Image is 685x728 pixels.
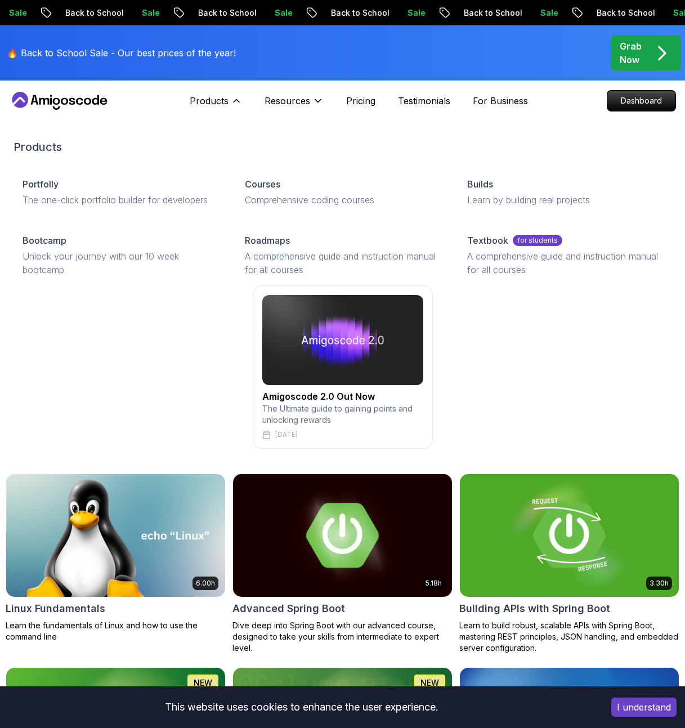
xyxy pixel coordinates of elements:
h2: Amigoscode 2.0 Out Now [262,390,423,403]
p: Portfolly [23,177,59,191]
p: Textbook [467,234,508,247]
p: for students [513,235,562,246]
div: This website uses cookies to enhance the user experience. [8,695,594,720]
a: Advanced Spring Boot card5.18hAdvanced Spring BootDive deep into Spring Boot with our advanced co... [232,474,453,654]
p: A comprehensive guide and instruction manual for all courses [467,249,662,276]
p: Sale [396,7,432,19]
p: Comprehensive coding courses [245,193,440,207]
img: Advanced Spring Boot card [233,474,452,597]
a: For Business [473,94,528,108]
p: Builds [467,177,493,191]
a: Testimonials [398,94,450,108]
a: BuildsLearn by building real projects [458,168,671,216]
p: Sale [529,7,565,19]
a: PortfollyThe one-click portfolio builder for developers [14,168,227,216]
p: Back to School [186,7,263,19]
p: Back to School [585,7,661,19]
img: amigoscode 2.0 [262,295,423,385]
p: Unlock your journey with our 10 week bootcamp [23,249,218,276]
p: Dive deep into Spring Boot with our advanced course, designed to take your skills from intermedia... [232,620,453,654]
p: Dashboard [607,91,675,111]
p: Sale [263,7,299,19]
p: Learn to build robust, scalable APIs with Spring Boot, mastering REST principles, JSON handling, ... [459,620,679,654]
p: Sale [130,7,166,19]
button: Products [190,94,242,117]
img: Linux Fundamentals card [6,474,225,597]
p: Grab Now [620,39,642,66]
img: Building APIs with Spring Boot card [460,474,679,597]
p: 5.18h [426,579,442,588]
a: Linux Fundamentals card6.00hLinux FundamentalsLearn the fundamentals of Linux and how to use the ... [6,474,226,642]
p: NEW [420,677,439,689]
a: Building APIs with Spring Boot card3.30hBuilding APIs with Spring BootLearn to build robust, scal... [459,474,679,654]
p: Products [190,94,229,108]
a: Dashboard [607,90,676,111]
p: 3.30h [650,579,669,588]
p: Roadmaps [245,234,290,247]
p: [DATE] [275,430,298,439]
p: Back to School [53,7,130,19]
p: Courses [245,177,280,191]
p: The one-click portfolio builder for developers [23,193,218,207]
p: Learn by building real projects [467,193,662,207]
p: 🔥 Back to School Sale - Our best prices of the year! [7,46,236,60]
a: amigoscode 2.0Amigoscode 2.0 Out NowThe Ultimate guide to gaining points and unlocking rewards[DATE] [14,285,671,449]
p: A comprehensive guide and instruction manual for all courses [245,249,440,276]
p: NEW [194,677,212,689]
h2: Advanced Spring Boot [232,601,345,617]
button: Resources [265,94,324,117]
button: Accept cookies [611,698,677,717]
p: Learn the fundamentals of Linux and how to use the command line [6,620,226,642]
a: Pricing [346,94,375,108]
p: Resources [265,94,310,108]
a: RoadmapsA comprehensive guide and instruction manual for all courses [236,225,449,285]
p: Back to School [452,7,529,19]
p: 6.00h [196,579,215,588]
p: The Ultimate guide to gaining points and unlocking rewards [262,403,423,426]
p: Back to School [319,7,396,19]
h2: Linux Fundamentals [6,601,105,617]
p: Bootcamp [23,234,66,247]
h2: Products [14,139,671,155]
a: Textbookfor studentsA comprehensive guide and instruction manual for all courses [458,225,671,285]
h2: Building APIs with Spring Boot [459,601,610,617]
a: CoursesComprehensive coding courses [236,168,449,216]
a: BootcampUnlock your journey with our 10 week bootcamp [14,225,227,285]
